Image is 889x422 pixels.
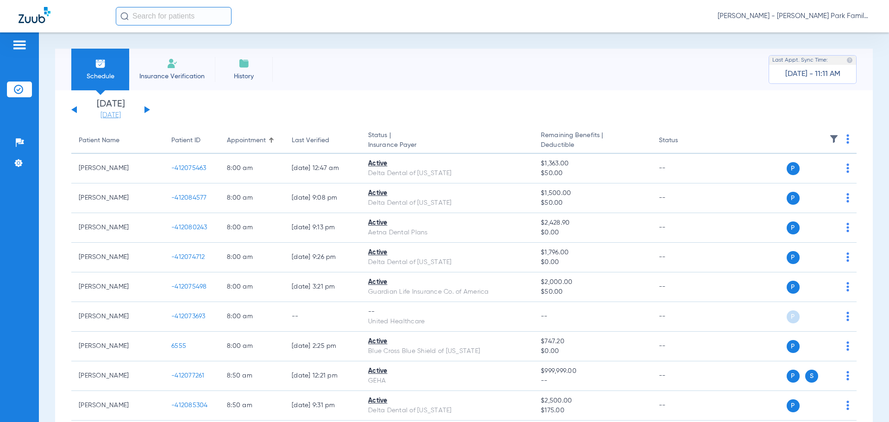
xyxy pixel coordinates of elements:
td: -- [651,391,714,421]
td: [DATE] 9:26 PM [284,243,361,272]
td: [PERSON_NAME] [71,361,164,391]
th: Status | [361,128,533,154]
div: Appointment [227,136,277,145]
td: [PERSON_NAME] [71,391,164,421]
div: Patient Name [79,136,157,145]
td: -- [651,361,714,391]
td: [PERSON_NAME] [71,272,164,302]
img: group-dot-blue.svg [846,164,849,173]
span: -- [541,313,548,320]
img: hamburger-icon [12,39,27,50]
div: Active [368,189,526,198]
span: S [805,370,818,383]
td: [DATE] 9:08 PM [284,183,361,213]
td: -- [651,272,714,302]
span: P [787,399,800,412]
div: Active [368,337,526,346]
td: [DATE] 3:21 PM [284,272,361,302]
td: 8:00 AM [219,154,284,183]
span: $1,796.00 [541,248,644,258]
th: Remaining Benefits | [533,128,651,154]
div: Patient Name [79,136,119,145]
span: $999,999.00 [541,366,644,376]
td: [DATE] 2:25 PM [284,332,361,361]
img: History [238,58,250,69]
img: group-dot-blue.svg [846,223,849,232]
span: -412077261 [171,372,205,379]
div: Active [368,277,526,287]
img: group-dot-blue.svg [846,193,849,202]
span: $50.00 [541,198,644,208]
img: group-dot-blue.svg [846,252,849,262]
span: $2,000.00 [541,277,644,287]
img: Schedule [95,58,106,69]
input: Search for patients [116,7,232,25]
td: [PERSON_NAME] [71,213,164,243]
span: -412074712 [171,254,205,260]
td: 8:00 AM [219,302,284,332]
img: filter.svg [829,134,839,144]
div: Delta Dental of [US_STATE] [368,258,526,267]
div: Active [368,159,526,169]
a: [DATE] [83,111,138,120]
div: Guardian Life Insurance Co. of America [368,287,526,297]
td: [PERSON_NAME] [71,183,164,213]
div: Last Verified [292,136,353,145]
span: -- [541,376,644,386]
span: $1,500.00 [541,189,644,198]
li: [DATE] [83,100,138,120]
td: -- [284,302,361,332]
span: $747.20 [541,337,644,346]
span: [DATE] - 11:11 AM [785,69,840,79]
td: 8:50 AM [219,391,284,421]
span: $50.00 [541,287,644,297]
td: -- [651,154,714,183]
td: -- [651,243,714,272]
td: -- [651,213,714,243]
td: 8:50 AM [219,361,284,391]
span: $2,428.90 [541,218,644,228]
td: -- [651,183,714,213]
span: $2,500.00 [541,396,644,406]
td: [DATE] 9:13 PM [284,213,361,243]
span: P [787,281,800,294]
span: P [787,310,800,323]
td: 8:00 AM [219,213,284,243]
span: $50.00 [541,169,644,178]
td: 8:00 AM [219,243,284,272]
span: P [787,162,800,175]
td: [PERSON_NAME] [71,302,164,332]
img: Search Icon [120,12,129,20]
td: [DATE] 12:21 PM [284,361,361,391]
div: Last Verified [292,136,329,145]
div: Appointment [227,136,266,145]
span: Schedule [78,72,122,81]
span: $0.00 [541,228,644,238]
span: History [222,72,266,81]
img: group-dot-blue.svg [846,371,849,380]
div: -- [368,307,526,317]
span: 6555 [171,343,186,349]
span: P [787,340,800,353]
span: -412085304 [171,402,208,409]
div: GEHA [368,376,526,386]
span: [PERSON_NAME] - [PERSON_NAME] Park Family Dentistry [718,12,870,21]
div: Delta Dental of [US_STATE] [368,406,526,416]
div: Aetna Dental Plans [368,228,526,238]
div: Active [368,218,526,228]
td: -- [651,302,714,332]
td: [PERSON_NAME] [71,243,164,272]
div: Blue Cross Blue Shield of [US_STATE] [368,346,526,356]
div: Active [368,248,526,258]
span: -412075463 [171,165,207,171]
span: Insurance Verification [136,72,208,81]
td: -- [651,332,714,361]
img: group-dot-blue.svg [846,341,849,351]
span: $1,363.00 [541,159,644,169]
div: United Healthcare [368,317,526,327]
td: 8:00 AM [219,183,284,213]
span: P [787,251,800,264]
td: 8:00 AM [219,332,284,361]
img: Manual Insurance Verification [167,58,178,69]
img: group-dot-blue.svg [846,401,849,410]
